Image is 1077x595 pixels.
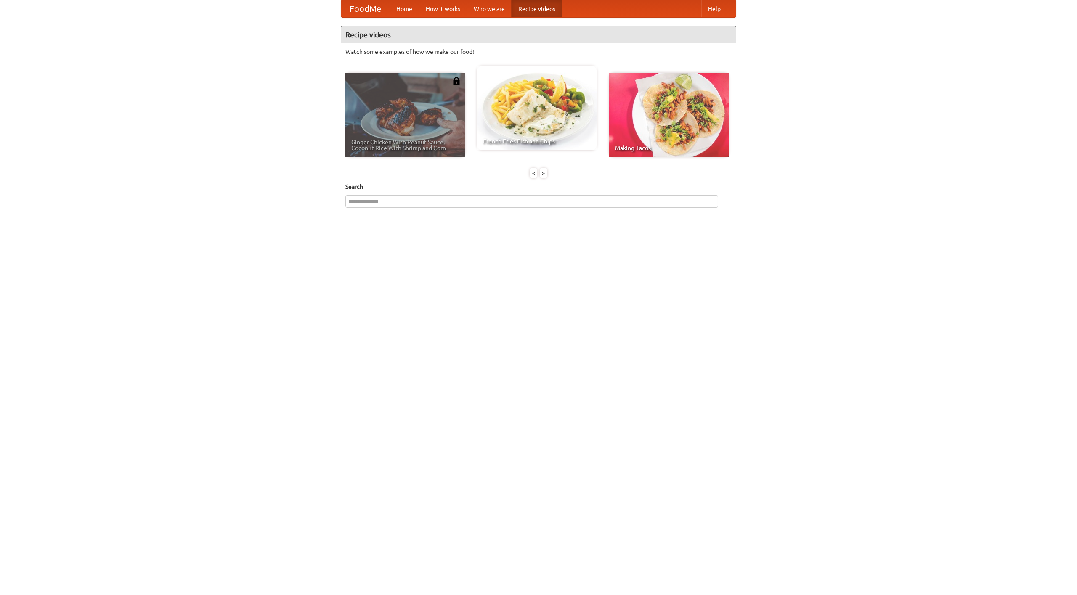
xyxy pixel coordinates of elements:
a: French Fries Fish and Chips [477,66,597,150]
h5: Search [345,182,732,191]
a: Home [390,0,419,17]
a: Who we are [467,0,512,17]
a: Making Tacos [609,73,729,157]
a: How it works [419,0,467,17]
span: French Fries Fish and Chips [483,138,591,144]
a: FoodMe [341,0,390,17]
a: Recipe videos [512,0,562,17]
img: 483408.png [452,77,461,85]
div: » [540,168,547,178]
a: Help [701,0,727,17]
div: « [530,168,537,178]
h4: Recipe videos [341,26,736,43]
span: Making Tacos [615,145,723,151]
p: Watch some examples of how we make our food! [345,48,732,56]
